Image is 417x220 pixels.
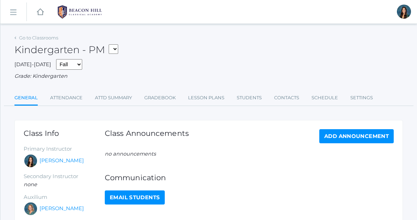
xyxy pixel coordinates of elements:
h1: Class Announcements [105,129,189,142]
img: BHCALogos-05-308ed15e86a5a0abce9b8dd61676a3503ac9727e845dece92d48e8588c001991.png [53,3,106,21]
h5: Auxilium [24,194,105,200]
a: General [14,91,38,106]
a: Lesson Plans [188,91,224,105]
div: Jordyn Dewey [24,154,38,168]
h1: Communication [105,174,394,182]
a: Go to Classrooms [19,35,58,40]
a: Attendance [50,91,83,105]
div: Jordyn Dewey [397,5,411,19]
div: Grade: Kindergarten [14,73,403,80]
a: Schedule [312,91,338,105]
em: no announcements [105,151,156,157]
em: none [24,181,37,188]
a: [PERSON_NAME] [40,205,84,213]
h2: Kindergarten - PM [14,44,118,56]
a: Gradebook [144,91,176,105]
a: Settings [350,91,373,105]
h1: Class Info [24,129,105,137]
a: Contacts [274,91,299,105]
h5: Secondary Instructor [24,174,105,180]
a: Students [237,91,262,105]
span: [DATE]-[DATE] [14,61,51,68]
a: Attd Summary [95,91,132,105]
a: Email Students [105,190,165,205]
a: Add Announcement [319,129,394,143]
a: [PERSON_NAME] [40,157,84,165]
div: Maureen Doyle [24,202,38,216]
h5: Primary Instructor [24,146,105,152]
